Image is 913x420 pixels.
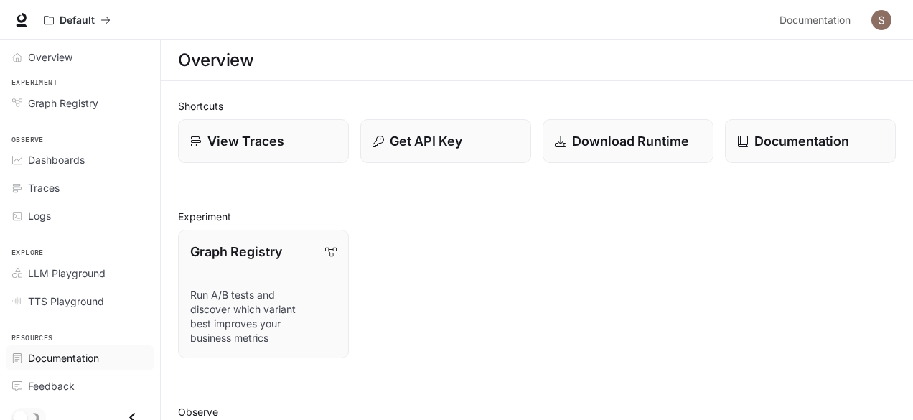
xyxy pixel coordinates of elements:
a: LLM Playground [6,261,154,286]
a: Traces [6,175,154,200]
span: Documentation [28,350,99,365]
a: Logs [6,203,154,228]
a: View Traces [178,119,349,163]
a: Documentation [6,345,154,370]
span: TTS Playground [28,294,104,309]
a: Documentation [725,119,896,163]
span: Graph Registry [28,95,98,111]
a: Documentation [774,6,861,34]
a: Overview [6,45,154,70]
h2: Experiment [178,209,896,224]
a: Dashboards [6,147,154,172]
span: LLM Playground [28,266,106,281]
button: Get API Key [360,119,531,163]
a: Graph RegistryRun A/B tests and discover which variant best improves your business metrics [178,230,349,358]
button: All workspaces [37,6,117,34]
a: Feedback [6,373,154,398]
p: Graph Registry [190,242,282,261]
span: Documentation [779,11,851,29]
span: Dashboards [28,152,85,167]
p: Run A/B tests and discover which variant best improves your business metrics [190,288,337,345]
h2: Observe [178,404,896,419]
a: TTS Playground [6,289,154,314]
a: Graph Registry [6,90,154,116]
h2: Shortcuts [178,98,896,113]
span: Feedback [28,378,75,393]
p: Get API Key [390,131,462,151]
img: User avatar [871,10,891,30]
p: Default [60,14,95,27]
h1: Overview [178,46,253,75]
p: Documentation [754,131,849,151]
span: Logs [28,208,51,223]
p: Download Runtime [572,131,689,151]
a: Download Runtime [543,119,713,163]
span: Traces [28,180,60,195]
span: Overview [28,50,72,65]
button: User avatar [867,6,896,34]
p: View Traces [207,131,284,151]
